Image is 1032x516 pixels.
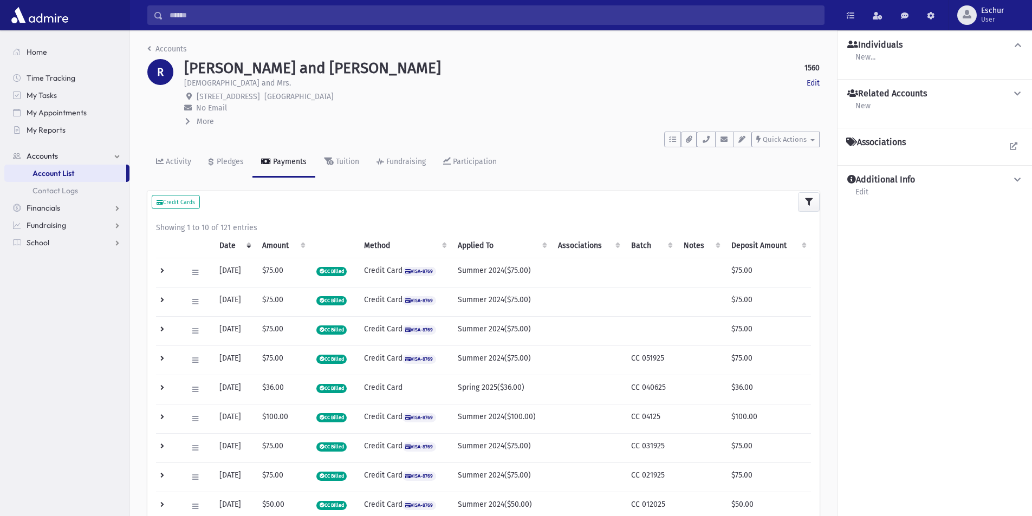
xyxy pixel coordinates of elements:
a: Payments [252,147,315,178]
td: Credit Card [358,433,451,462]
span: CC Billed [316,442,347,452]
td: [DATE] [213,404,256,433]
button: Related Accounts [846,88,1023,100]
button: Quick Actions [751,132,820,147]
h4: Related Accounts [847,88,927,100]
img: AdmirePro [9,4,71,26]
a: Time Tracking [4,69,129,87]
td: $75.00 [256,462,310,492]
td: [DATE] [213,462,256,492]
div: Participation [451,157,497,166]
a: Participation [434,147,505,178]
th: Amount: activate to sort column ascending [256,233,310,258]
td: $75.00 [725,345,811,375]
span: VISA-8769 [403,325,436,335]
th: Date: activate to sort column ascending [213,233,256,258]
span: My Reports [27,125,66,135]
nav: breadcrumb [147,43,187,59]
span: VISA-8769 [403,413,436,422]
td: Spring 2025($36.00) [451,375,551,404]
td: [DATE] [213,345,256,375]
td: $75.00 [256,316,310,345]
td: CC 051925 [625,345,677,375]
p: [DEMOGRAPHIC_DATA] and Mrs. [184,77,291,89]
td: Credit Card [358,462,451,492]
td: $75.00 [725,258,811,287]
span: VISA-8769 [403,472,436,481]
td: Credit Card [358,287,451,316]
span: School [27,238,49,247]
td: Credit Card [358,345,451,375]
button: Individuals [846,40,1023,51]
a: Accounts [147,44,187,54]
span: VISA-8769 [403,442,436,452]
td: $100.00 [725,404,811,433]
span: VISA-8769 [403,296,436,305]
td: Credit Card [358,258,451,287]
a: Pledges [200,147,252,178]
span: Home [27,47,47,57]
span: CC Billed [316,325,347,335]
small: Credit Cards [157,199,195,206]
span: Time Tracking [27,73,75,83]
td: Summer 2024($75.00) [451,433,551,462]
td: $75.00 [256,433,310,462]
td: Summer 2024($75.00) [451,258,551,287]
a: Contact Logs [4,182,129,199]
a: Tuition [315,147,368,178]
a: Activity [147,147,200,178]
td: Summer 2024($75.00) [451,287,551,316]
a: My Appointments [4,104,129,121]
td: $75.00 [725,433,811,462]
span: CC Billed [316,413,347,422]
span: My Tasks [27,90,57,100]
td: Summer 2024($75.00) [451,462,551,492]
div: Activity [164,157,191,166]
td: Summer 2024($75.00) [451,345,551,375]
span: Financials [27,203,60,213]
a: School [4,234,129,251]
span: CC Billed [316,384,347,393]
th: Method: activate to sort column ascending [358,233,451,258]
span: [STREET_ADDRESS] [197,92,260,101]
span: Account List [33,168,74,178]
th: Applied To: activate to sort column ascending [451,233,551,258]
button: More [184,116,215,127]
td: CC 04125 [625,404,677,433]
span: Contact Logs [33,186,78,195]
span: My Appointments [27,108,87,117]
div: R [147,59,173,85]
span: VISA-8769 [403,267,436,276]
th: Associations: activate to sort column ascending [551,233,625,258]
td: CC 040625 [625,375,677,404]
td: [DATE] [213,316,256,345]
a: New... [855,51,876,70]
span: CC Billed [316,267,347,276]
h4: Associations [846,137,906,148]
span: More [197,117,214,126]
td: CC 021925 [625,462,677,492]
td: $75.00 [725,287,811,316]
a: Edit [855,186,869,205]
button: Additional Info [846,174,1023,186]
td: $36.00 [725,375,811,404]
td: Credit Card [358,375,451,404]
h4: Individuals [847,40,903,51]
span: VISA-8769 [403,501,436,510]
span: VISA-8769 [403,355,436,364]
span: [GEOGRAPHIC_DATA] [264,92,334,101]
td: [DATE] [213,258,256,287]
td: [DATE] [213,287,256,316]
button: Credit Cards [152,195,200,209]
a: My Tasks [4,87,129,104]
span: CC Billed [316,472,347,481]
a: New [855,100,871,119]
td: $75.00 [725,462,811,492]
td: $100.00 [256,404,310,433]
td: Summer 2024($75.00) [451,316,551,345]
a: Fundraising [368,147,434,178]
span: Eschur [981,6,1004,15]
h4: Additional Info [847,174,915,186]
td: Summer 2024($100.00) [451,404,551,433]
td: $75.00 [256,258,310,287]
